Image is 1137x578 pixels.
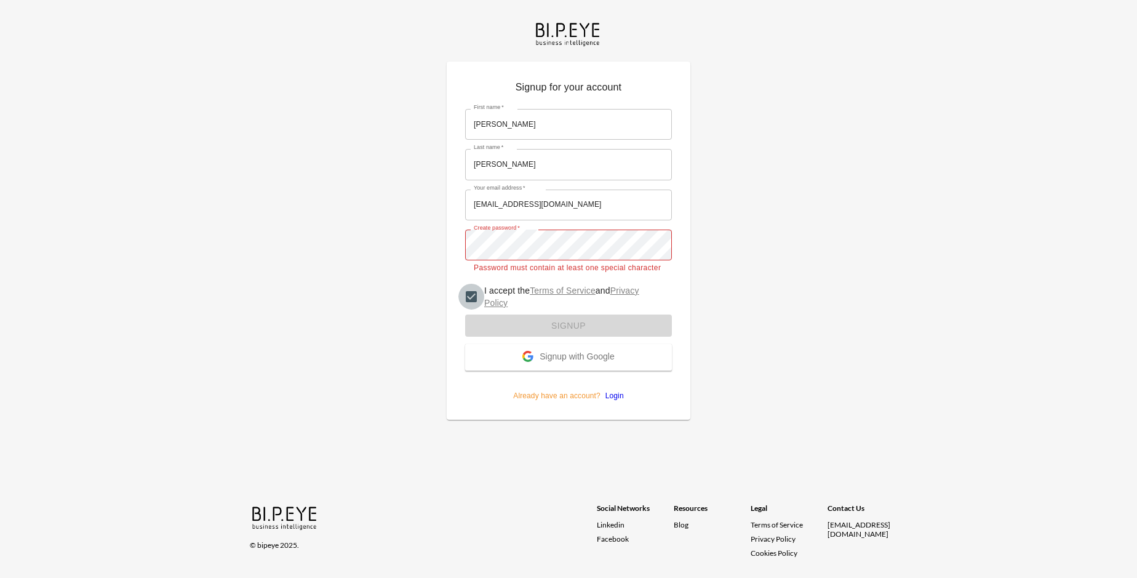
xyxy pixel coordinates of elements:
[674,504,751,520] div: Resources
[674,520,688,529] a: Blog
[533,20,604,47] img: bipeye-logo
[600,391,624,400] a: Login
[474,143,503,151] label: Last name
[465,371,672,401] p: Already have an account?
[828,520,904,539] div: [EMAIL_ADDRESS][DOMAIN_NAME]
[597,520,674,529] a: Linkedin
[474,224,520,232] label: Create password
[530,286,596,295] a: Terms of Service
[474,262,663,275] p: Password must contain at least one special character
[484,286,639,308] a: Privacy Policy
[828,504,904,520] div: Contact Us
[597,520,624,529] span: Linkedin
[751,504,828,520] div: Legal
[751,534,796,544] a: Privacy Policy
[597,534,629,544] span: Facebook
[465,80,672,100] p: Signup for your account
[465,344,672,371] button: Signup with Google
[250,504,321,531] img: bipeye-logo
[597,504,674,520] div: Social Networks
[751,548,797,558] a: Cookies Policy
[484,284,662,309] p: I accept the and
[474,103,504,111] label: First name
[597,534,674,544] a: Facebook
[751,520,823,529] a: Terms of Service
[540,351,614,364] span: Signup with Google
[250,533,580,550] div: © bipeye 2025.
[474,184,525,192] label: Your email address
